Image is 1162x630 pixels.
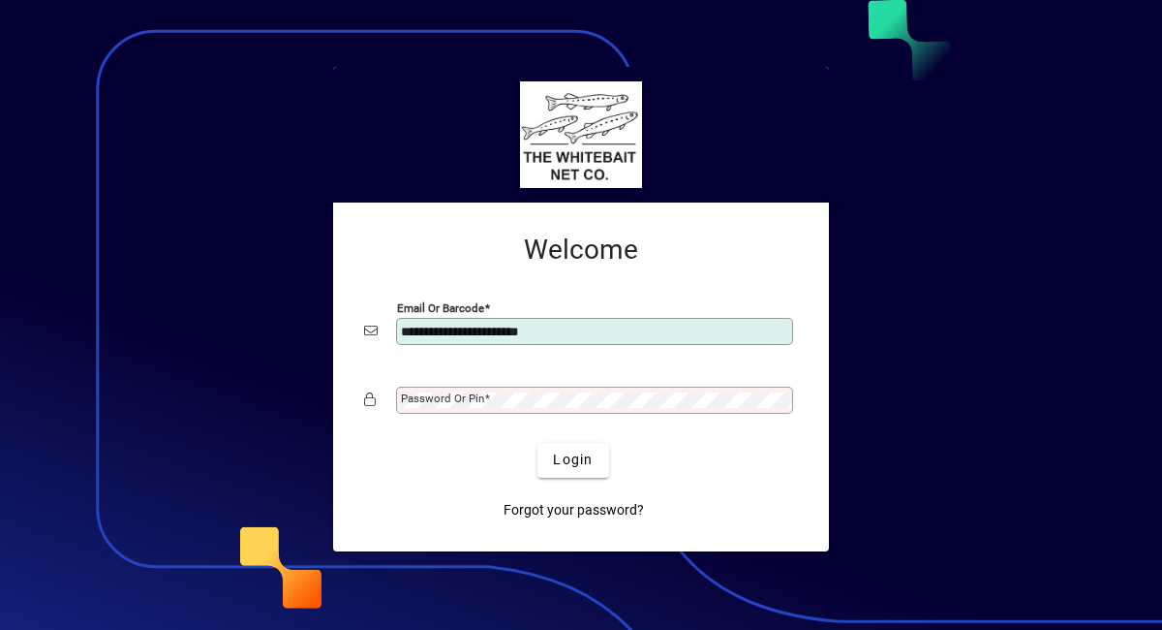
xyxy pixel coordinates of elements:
[397,300,484,314] mat-label: Email or Barcode
[401,392,484,405] mat-label: Password or Pin
[553,450,593,470] span: Login
[504,500,644,520] span: Forgot your password?
[537,443,608,478] button: Login
[496,493,652,528] a: Forgot your password?
[364,234,798,267] h2: Welcome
